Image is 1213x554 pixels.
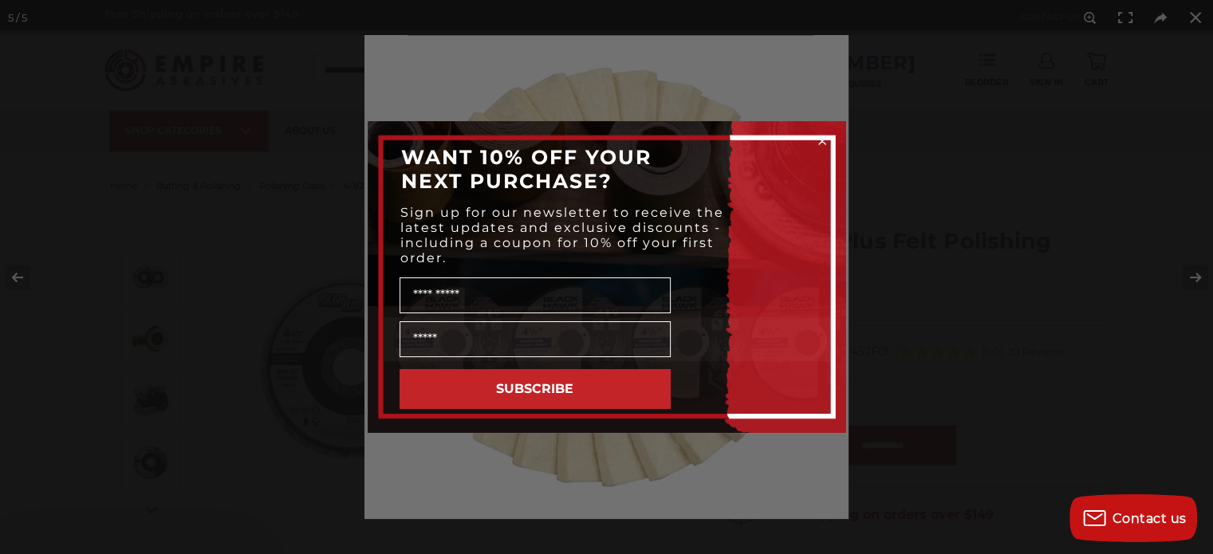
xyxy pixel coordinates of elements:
span: Contact us [1113,511,1187,526]
button: SUBSCRIBE [400,369,671,409]
button: Contact us [1069,494,1197,542]
button: Close dialog [814,133,830,149]
input: Email [400,321,671,357]
span: Sign up for our newsletter to receive the latest updates and exclusive discounts - including a co... [400,205,724,265]
span: WANT 10% OFF YOUR NEXT PURCHASE? [401,145,652,193]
